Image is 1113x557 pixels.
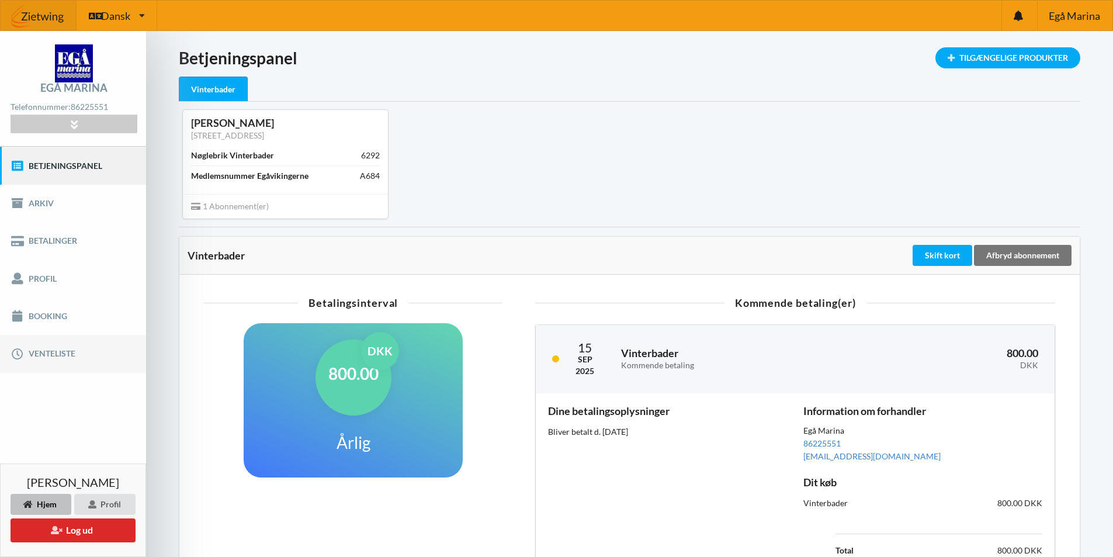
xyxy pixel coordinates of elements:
span: Dansk [101,11,130,21]
div: 15 [575,341,594,354]
span: [PERSON_NAME] [27,476,119,488]
a: 86225551 [803,438,841,448]
div: Kommende betaling(er) [535,297,1055,308]
div: Vinterbader [179,77,248,102]
div: Skift kort [913,245,972,266]
div: Hjem [11,494,71,515]
h3: Dit køb [803,476,1042,489]
div: Kommende betaling [621,361,842,371]
button: Log ud [11,518,136,542]
div: Egå Marina [803,426,1042,437]
div: Vinterbader [795,489,923,517]
div: Vinterbader [188,250,910,261]
div: Afbryd abonnement [974,245,1072,266]
strong: 86225551 [71,102,108,112]
h1: Betjeningspanel [179,47,1080,68]
h3: Dine betalingsoplysninger [548,404,787,418]
div: 2025 [575,365,594,377]
div: Sep [575,354,594,365]
span: Egå Marina [1049,11,1100,21]
div: Telefonnummer: [11,99,137,115]
div: A684 [360,170,380,182]
div: 6292 [361,150,380,161]
h1: 800.00 [328,363,379,384]
div: [PERSON_NAME] [191,116,380,130]
div: 800.00 DKK [923,489,1050,517]
div: DKK [859,361,1038,371]
div: Profil [74,494,136,515]
div: Medlemsnummer Egåvikingerne [191,170,308,182]
h1: Årlig [337,432,370,453]
div: Tilgængelige Produkter [935,47,1080,68]
div: Betalingsinterval [204,297,502,308]
h3: 800.00 [859,347,1038,370]
span: 1 Abonnement(er) [191,201,269,211]
h3: Information om forhandler [803,404,1042,418]
h3: Vinterbader [621,347,842,370]
div: DKK [361,332,399,370]
img: logo [55,44,93,82]
a: [STREET_ADDRESS] [191,130,264,140]
div: Egå Marina [40,82,108,93]
div: Bliver betalt d. [DATE] [548,426,787,438]
div: Nøglebrik Vinterbader [191,150,274,161]
a: [EMAIL_ADDRESS][DOMAIN_NAME] [803,451,941,461]
b: Total [835,545,854,555]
